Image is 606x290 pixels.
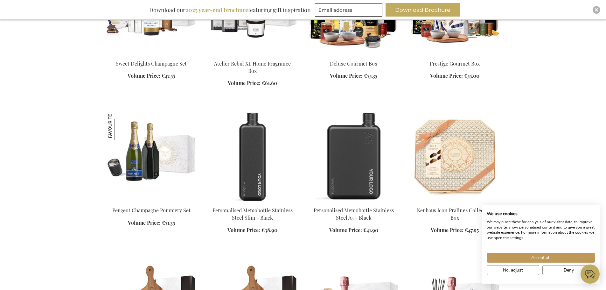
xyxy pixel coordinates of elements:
[581,265,600,284] iframe: belco-activator-frame
[330,72,377,80] a: Volume Price: €75.35
[430,72,463,79] span: Volume Price:
[593,6,600,14] div: Close
[487,253,595,263] button: Accept all cookies
[564,267,574,273] span: Deny
[487,265,539,275] button: Adjust cookie preferences
[430,60,480,67] a: Prestige Gourmet Box
[106,199,197,205] a: Peugeot Champagne Pommery Set Peugeot Champagne Pommery Set
[487,211,595,217] h2: We use cookies
[503,267,523,273] span: No, adjust
[112,207,191,214] a: Peugeot Champagne Pommery Set
[531,254,551,261] span: Accept all
[212,207,293,221] a: Personalised Memobottle Stainless Steel Slim - Black
[465,227,479,233] span: €47.95
[227,227,260,233] span: Volume Price:
[207,112,298,202] img: Personalised Memobottle Stainless Steel Slim - Black
[315,3,382,17] input: Email address
[595,8,598,12] img: Close
[308,52,399,58] a: ARCA-20055 Deluxe Gourmet Box
[431,227,479,234] a: Volume Price: €47.95
[207,52,298,58] a: Atelier Rebul XL Home Fragrance Box Atelier Rebul XL Home Fragrance Box
[542,265,595,275] button: Deny all cookies
[308,199,399,205] a: Personalised Memobottle Stainless Steel A5 - Black
[214,60,291,74] a: Atelier Rebul XL Home Fragrance Box
[261,227,277,233] span: €38.90
[417,207,493,221] a: Neuhaus Icon Pralines Collection Box
[207,199,298,205] a: Personalised Memobottle Stainless Steel Slim - Black
[364,72,377,79] span: €75.35
[185,6,248,14] b: 2025 year-end brochure
[228,80,277,87] a: Volume Price: €61.60
[308,112,399,202] img: Personalised Memobottle Stainless Steel A5 - Black
[315,3,384,18] form: marketing offers and promotions
[128,219,175,227] a: Volume Price: €71.35
[431,227,463,233] span: Volume Price:
[464,72,479,79] span: €55.00
[106,112,133,140] img: Peugeot Champagne Pommery Set
[409,199,500,205] a: Neuhaus Icon Pralines Collection Box - Exclusive Business Gifts
[146,3,314,17] div: Download our featuring gift inspiration
[386,3,460,17] button: Download Brochure
[314,207,394,221] a: Personalised Memobottle Stainless Steel A5 - Black
[409,52,500,58] a: Prestige Gourmet Box Prestige Gourmet Box
[330,72,363,79] span: Volume Price:
[227,227,277,234] a: Volume Price: €38.90
[162,219,175,226] span: €71.35
[430,72,479,80] a: Volume Price: €55.00
[329,227,378,234] a: Volume Price: €41.90
[262,80,277,86] span: €61.60
[329,227,362,233] span: Volume Price:
[128,219,161,226] span: Volume Price:
[106,112,197,202] img: Peugeot Champagne Pommery Set
[106,52,197,58] a: Sweet Delights Champagne Set
[330,60,377,67] a: Deluxe Gourmet Box
[228,80,261,86] span: Volume Price:
[487,219,595,241] p: We may place these for analysis of our visitor data, to improve our website, show personalised co...
[409,112,500,202] img: Neuhaus Icon Pralines Collection Box - Exclusive Business Gifts
[363,227,378,233] span: €41.90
